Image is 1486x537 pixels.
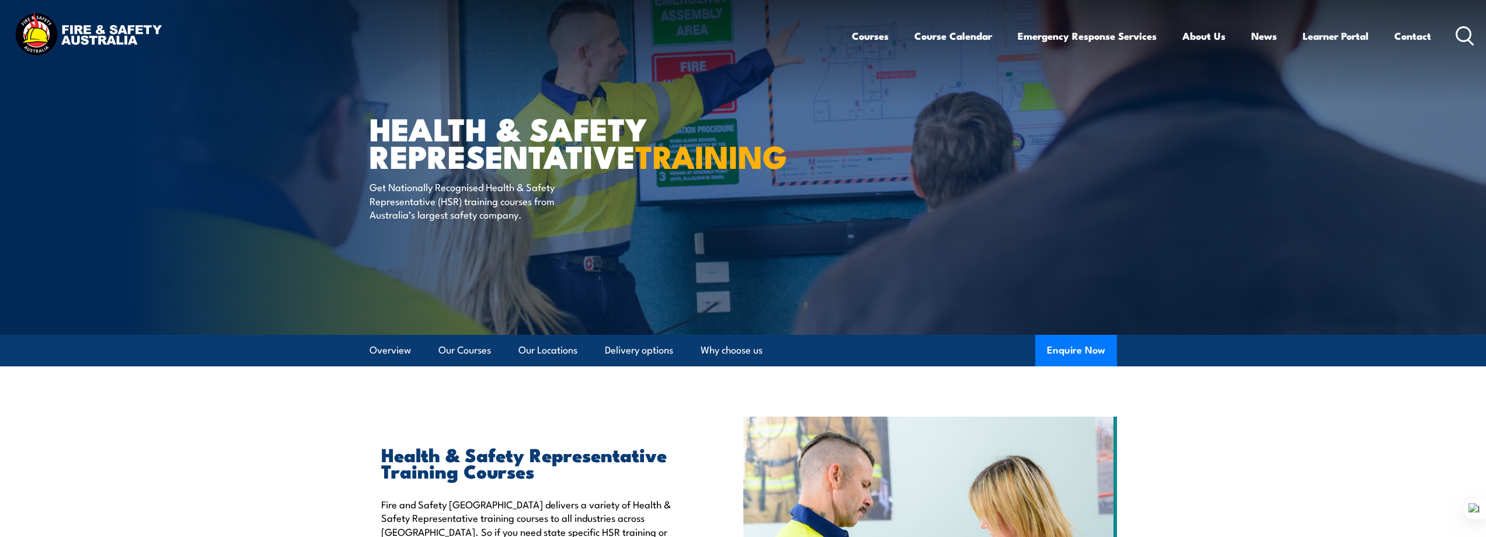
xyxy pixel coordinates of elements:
[370,335,411,366] a: Overview
[701,335,763,366] a: Why choose us
[852,20,889,51] a: Courses
[370,180,583,221] p: Get Nationally Recognised Health & Safety Representative (HSR) training courses from Australia’s ...
[370,115,658,169] h1: Health & Safety Representative
[1394,20,1431,51] a: Contact
[1303,20,1369,51] a: Learner Portal
[439,335,491,366] a: Our Courses
[1251,20,1277,51] a: News
[1182,20,1226,51] a: About Us
[1018,20,1157,51] a: Emergency Response Services
[914,20,992,51] a: Course Calendar
[381,446,690,479] h2: Health & Safety Representative Training Courses
[605,335,673,366] a: Delivery options
[635,131,787,179] strong: TRAINING
[1035,335,1117,366] button: Enquire Now
[518,335,577,366] a: Our Locations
